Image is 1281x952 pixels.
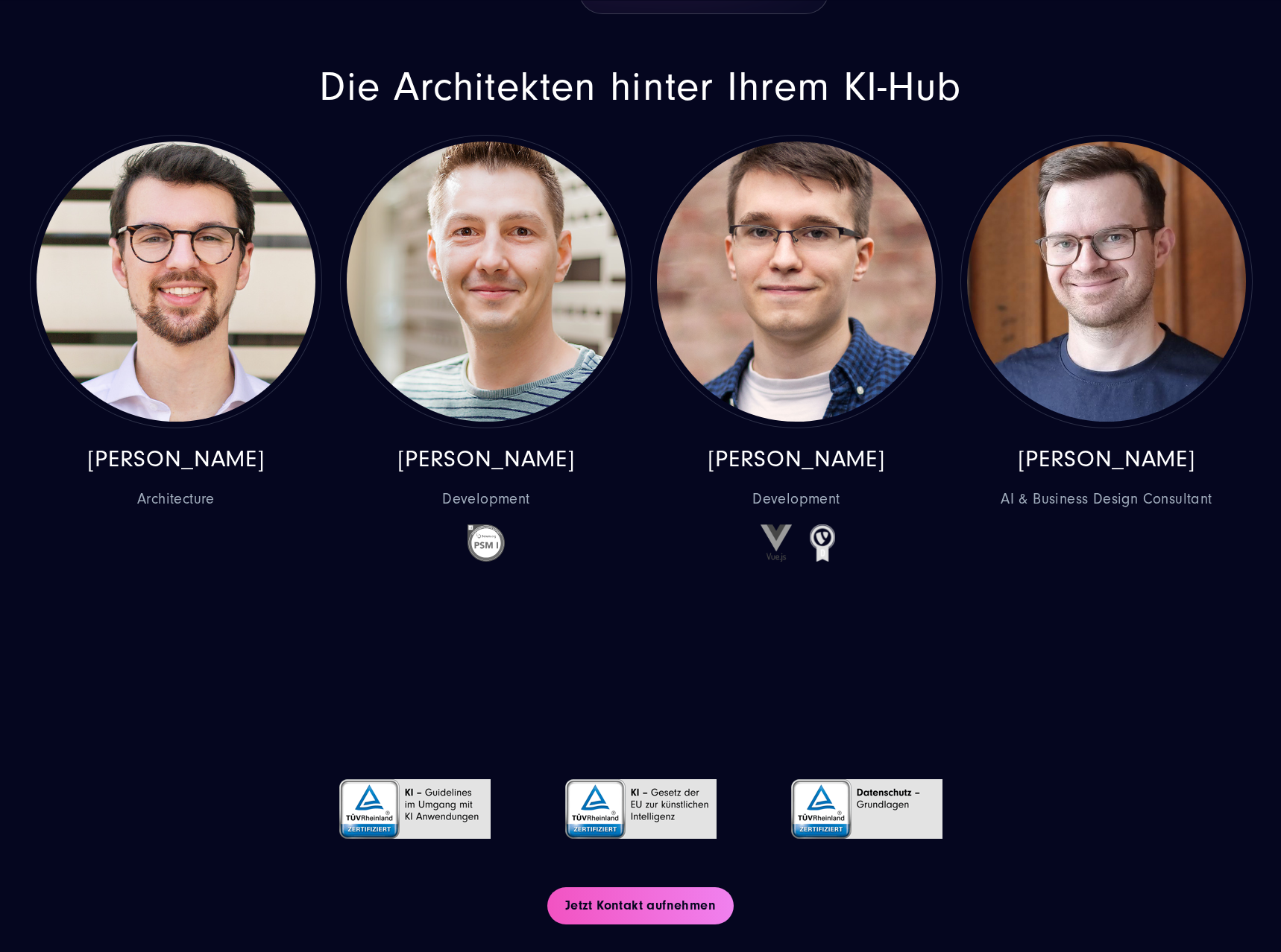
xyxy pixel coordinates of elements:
img: Stephan Schmitz - Product Owner & Knowledge Lead JavaScript Frameworks - SUNZINET [347,142,626,422]
p: [PERSON_NAME] [650,445,942,473]
img: Tomasz-Gabrys-570x570 [967,142,1246,422]
img: TÜV Rheinland-Datenschutz | KI-Hub von SUNZINET [791,761,942,857]
img: Stephan-Ritter-570x570 [37,142,315,422]
img: Professional scrum master - Digitalagentur SUNZINET [468,524,505,562]
h2: Die Architekten hinter Ihrem KI-Hub [286,63,995,112]
span: AI & Business Design Consultant [960,489,1253,510]
p: [PERSON_NAME] [960,445,1253,473]
img: vue.js Agentur - Agentur für Web Entwicklung SUNZINET [758,524,795,562]
img: TÜV Rheinland-Guidelines im Umgang mit KI Anwendungen | KI-Hub von SUNZINET [339,761,491,857]
p: [PERSON_NAME] [30,445,322,473]
img: TÜV Rheinland-Gesetz der EU zur künstlichen Intelligenz | KI-Hub von SUNZINET [565,761,717,857]
a: Jetzt Kontakt aufnehmen [547,887,734,924]
span: Development [340,489,632,510]
span: Architecture [30,489,322,510]
img: TYPO3 D Badge [810,524,835,562]
img: Michael Lewandowski - Developer - SUNZINET [657,142,936,422]
p: [PERSON_NAME] [340,445,632,473]
span: Development [650,489,942,510]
